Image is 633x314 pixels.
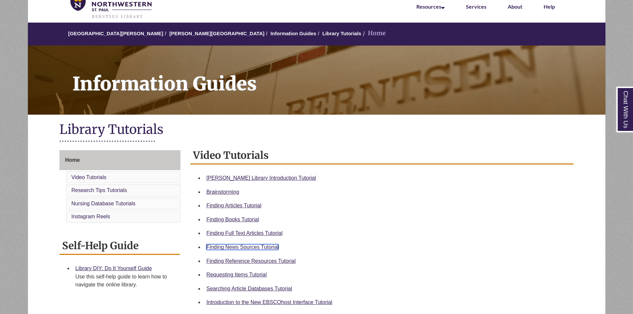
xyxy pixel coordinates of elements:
[75,273,174,289] div: Use this self-help guide to learn how to navigate the online library.
[28,46,605,115] a: Information Guides
[68,31,163,36] a: [GEOGRAPHIC_DATA][PERSON_NAME]
[322,31,361,36] a: Library Tutorials
[206,230,282,236] a: Finding Full Text Articles Tutorial
[206,203,261,208] a: Finding Articles Tutorial
[71,214,110,219] a: Instagram Reels
[206,299,332,305] a: Introduction to the New EBSCOhost Interface Tutorial
[416,3,445,10] a: Resources
[206,272,266,277] a: Requesting Items Tutorial
[65,46,605,106] h1: Information Guides
[508,3,522,10] a: About
[169,31,264,36] a: [PERSON_NAME][GEOGRAPHIC_DATA]
[466,3,486,10] a: Services
[65,157,80,163] span: Home
[71,187,127,193] a: Research Tips Tutorials
[71,201,136,206] a: Nursing Database Tutorials
[206,175,316,181] a: [PERSON_NAME] Library Introduction Tutorial
[270,31,316,36] a: Information Guides
[190,147,574,164] h2: Video Tutorials
[71,174,107,180] a: Video Tutorials
[59,121,574,139] h1: Library Tutorials
[544,3,555,10] a: Help
[206,217,259,222] a: Finding Books Tutorial
[206,189,239,195] a: Brainstorming
[59,150,180,170] a: Home
[206,258,296,264] a: Finding Reference Resources Tutorial
[206,244,278,250] a: Finding News Sources Tutorial
[75,265,152,271] a: Library DIY: Do It Yourself Guide
[206,286,292,291] a: Searching Article Databases Tutorial
[59,150,180,224] div: Guide Page Menu
[59,237,180,255] h2: Self-Help Guide
[361,29,386,38] li: Home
